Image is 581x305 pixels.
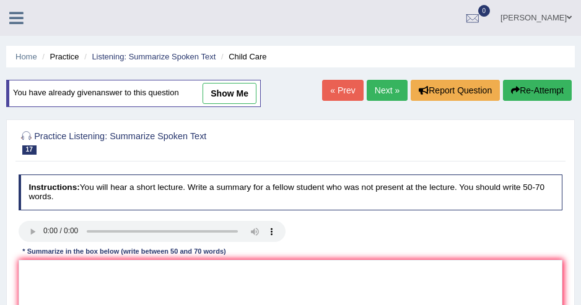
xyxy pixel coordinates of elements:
[15,52,37,61] a: Home
[322,80,363,101] a: « Prev
[19,129,356,155] h2: Practice Listening: Summarize Spoken Text
[411,80,500,101] button: Report Question
[39,51,79,62] li: Practice
[92,52,216,61] a: Listening: Summarize Spoken Text
[478,5,491,17] span: 0
[367,80,408,101] a: Next »
[503,80,572,101] button: Re-Attempt
[218,51,267,62] li: Child Care
[28,183,79,192] b: Instructions:
[22,145,37,155] span: 17
[19,174,563,210] h4: You will hear a short lecture. Write a summary for a fellow student who was not present at the le...
[203,83,256,104] a: show me
[19,247,230,257] div: * Summarize in the box below (write between 50 and 70 words)
[6,80,261,107] div: You have already given answer to this question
